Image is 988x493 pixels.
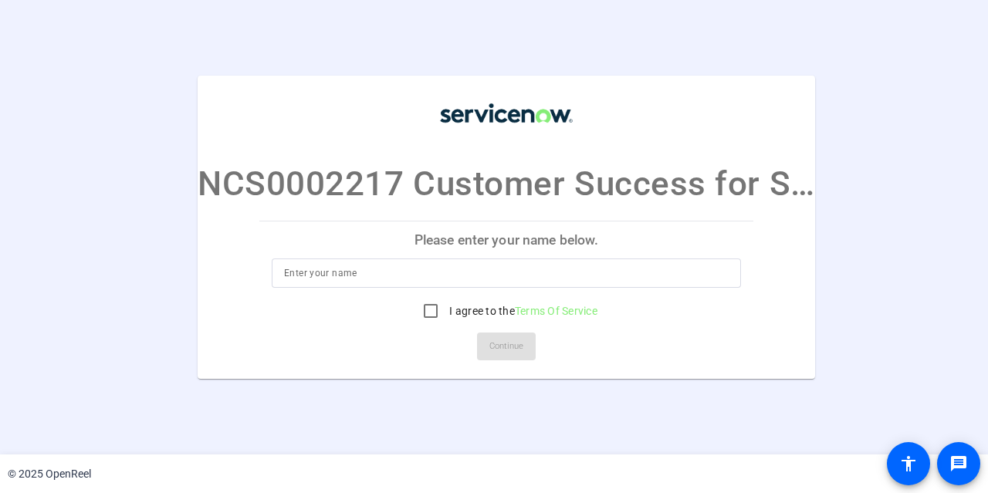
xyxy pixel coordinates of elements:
mat-icon: accessibility [899,454,918,473]
a: Terms Of Service [515,305,597,317]
p: NCS0002217 Customer Success for Sales Video Series [198,158,815,209]
mat-icon: message [949,454,968,473]
div: © 2025 OpenReel [8,466,91,482]
img: company-logo [429,91,584,135]
p: Please enter your name below. [259,221,753,258]
input: Enter your name [284,264,729,282]
label: I agree to the [446,303,597,319]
